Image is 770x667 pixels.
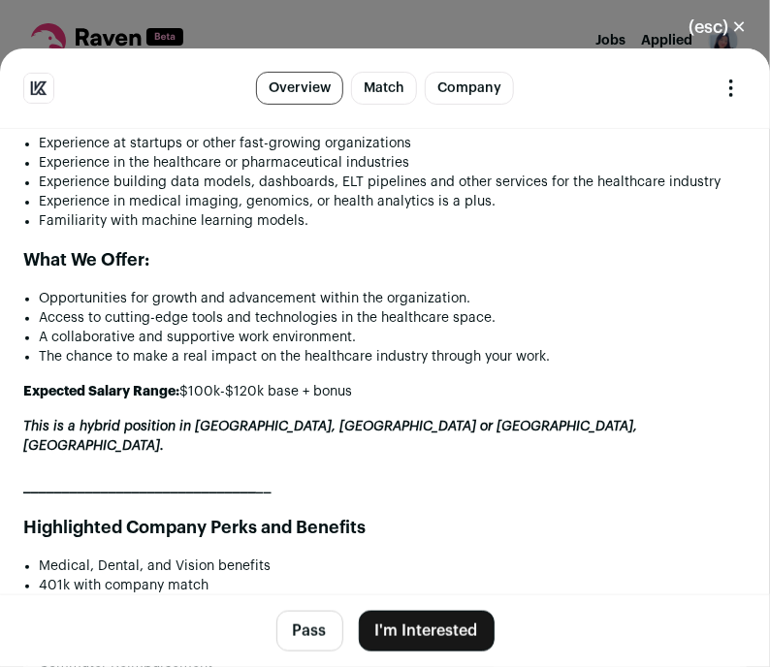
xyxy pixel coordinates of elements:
strong: __ [23,476,39,493]
strong: __ [101,476,116,493]
a: Company [425,72,514,105]
em: This is a hybrid position in [GEOGRAPHIC_DATA], [GEOGRAPHIC_DATA] or [GEOGRAPHIC_DATA], [GEOGRAPH... [23,420,637,453]
a: Overview [256,72,343,105]
strong: __ [225,476,241,493]
strong: __ [54,476,70,493]
button: I'm Interested [359,611,495,651]
strong: Expected Salary Range: [23,385,179,398]
strong: __ [85,476,101,493]
li: Experience in the healthcare or pharmaceutical industries [39,153,747,173]
li: Experience building data models, dashboards, ELT pipelines and other services for the healthcare ... [39,173,747,192]
strong: __ [178,476,194,493]
li: Experience at startups or other fast-growing organizations [39,134,747,153]
h2: What We Offer: [23,246,747,273]
li: Medical, Dental, and Vision benefits [39,556,747,576]
strong: __ [70,476,85,493]
p: $100k-$120k base + bonus [23,382,747,401]
a: Match [351,72,417,105]
strong: __ [39,476,54,493]
li: 401k with company match [39,576,747,595]
li: The chance to make a real impact on the healthcare industry through your work. [39,347,747,366]
h2: Highlighted Company Perks and Benefits [23,514,747,541]
li: Opportunities for growth and advancement within the organization. [39,289,747,308]
img: b61eb9a963c4d799900fabad5aecc24ece3af8c241d8563741e06ca458f04143.jpg [24,74,53,103]
li: Familiarity with machine learning models. [39,211,747,231]
button: Pass [276,611,343,651]
li: Access to cutting-edge tools and technologies in the healthcare space. [39,308,747,328]
li: A collaborative and supportive work environment. [39,328,747,347]
strong: __ [132,476,147,493]
strong: __ [116,476,132,493]
button: Close modal [665,6,770,48]
button: Open dropdown [716,73,747,104]
strong: __ [241,476,256,493]
strong: __ [209,476,225,493]
li: Experience in medical imaging, genomics, or health analytics is a plus. [39,192,747,211]
strong: __ [163,476,178,493]
h2: __ [23,471,747,498]
strong: __ [147,476,163,493]
strong: __ [194,476,209,493]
